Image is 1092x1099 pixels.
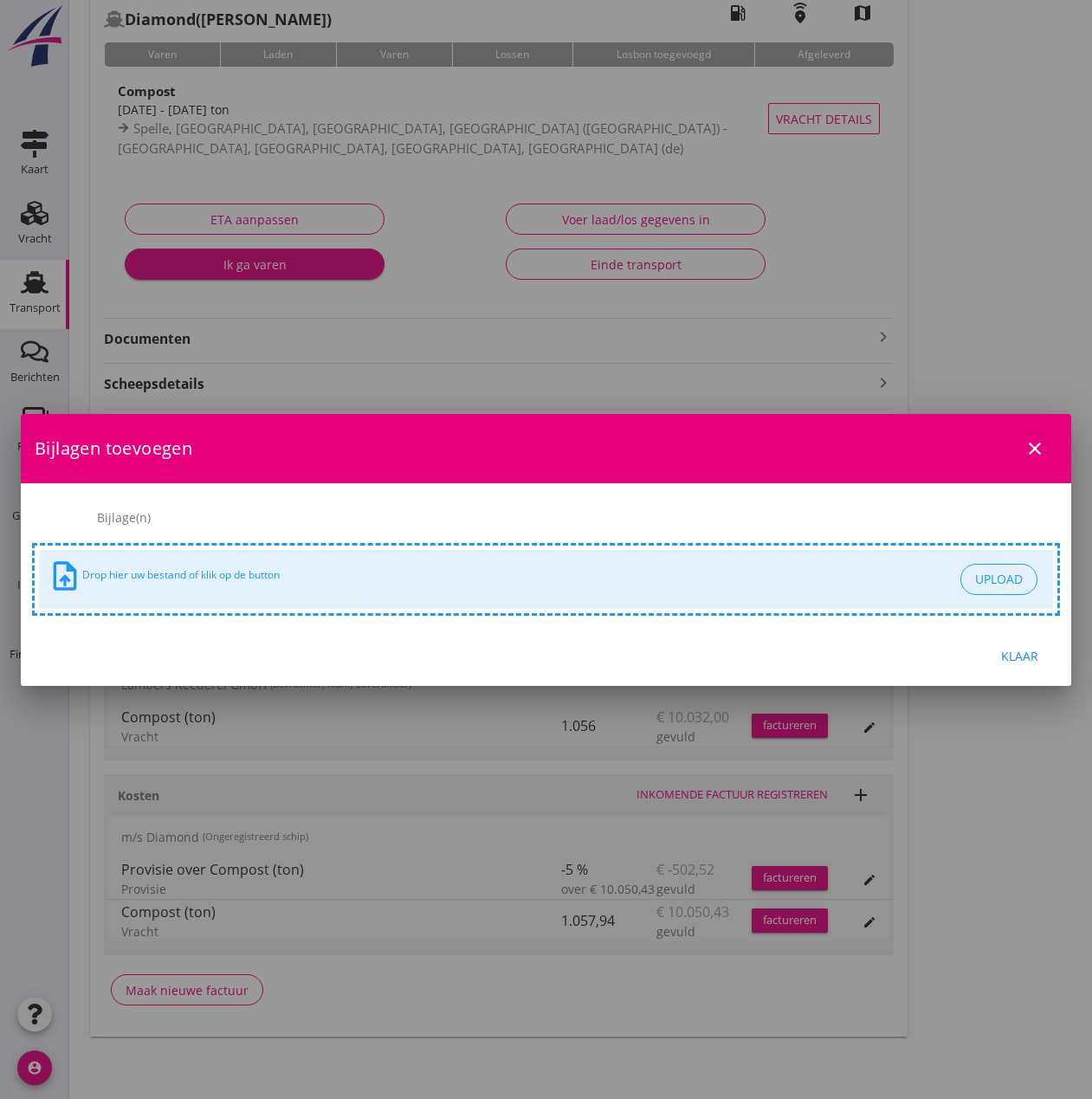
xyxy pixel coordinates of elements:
[975,570,1023,588] div: upload
[981,641,1057,672] button: Klaar
[48,559,82,593] i: upload_file
[995,647,1044,665] div: Klaar
[48,559,953,600] div: Drop hier uw bestand of klik op de button
[21,414,1071,483] div: Bijlagen toevoegen
[83,497,1057,539] div: Bijlage(n)
[1024,438,1045,459] i: close
[960,564,1037,595] button: upload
